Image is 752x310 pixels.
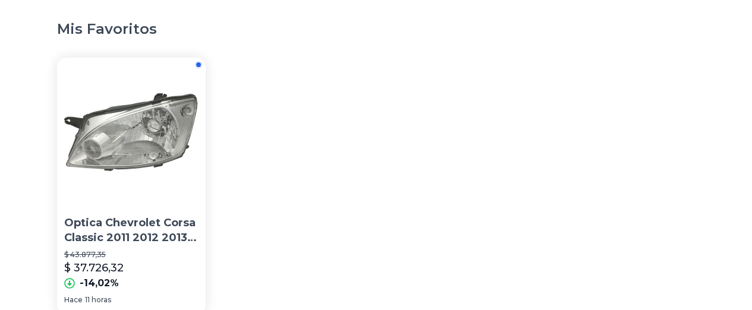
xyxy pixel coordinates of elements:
[85,295,111,305] span: 11 horas
[64,216,199,245] p: Optica Chevrolet Corsa Classic 2011 2012 2013 2014 2015 2016
[57,58,206,206] img: Optica Chevrolet Corsa Classic 2011 2012 2013 2014 2015 2016
[64,260,124,276] p: $ 37.726,32
[64,295,83,305] span: Hace
[57,20,695,39] h1: Mis Favoritos
[64,250,199,260] p: $ 43.877,35
[80,276,119,290] p: -14,02%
